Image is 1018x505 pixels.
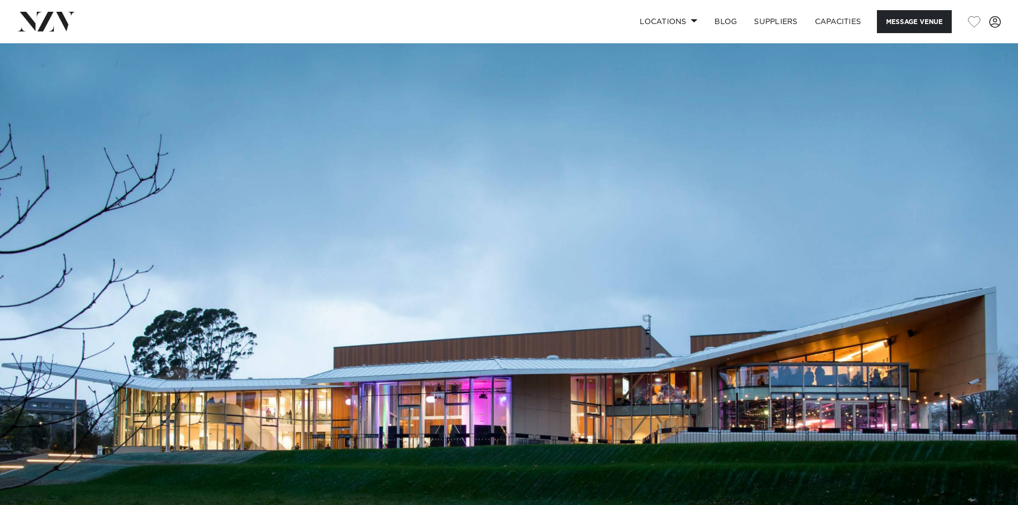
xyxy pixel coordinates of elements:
button: Message Venue [877,10,952,33]
img: nzv-logo.png [17,12,75,31]
a: Capacities [806,10,870,33]
a: BLOG [706,10,745,33]
a: SUPPLIERS [745,10,806,33]
a: Locations [631,10,706,33]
